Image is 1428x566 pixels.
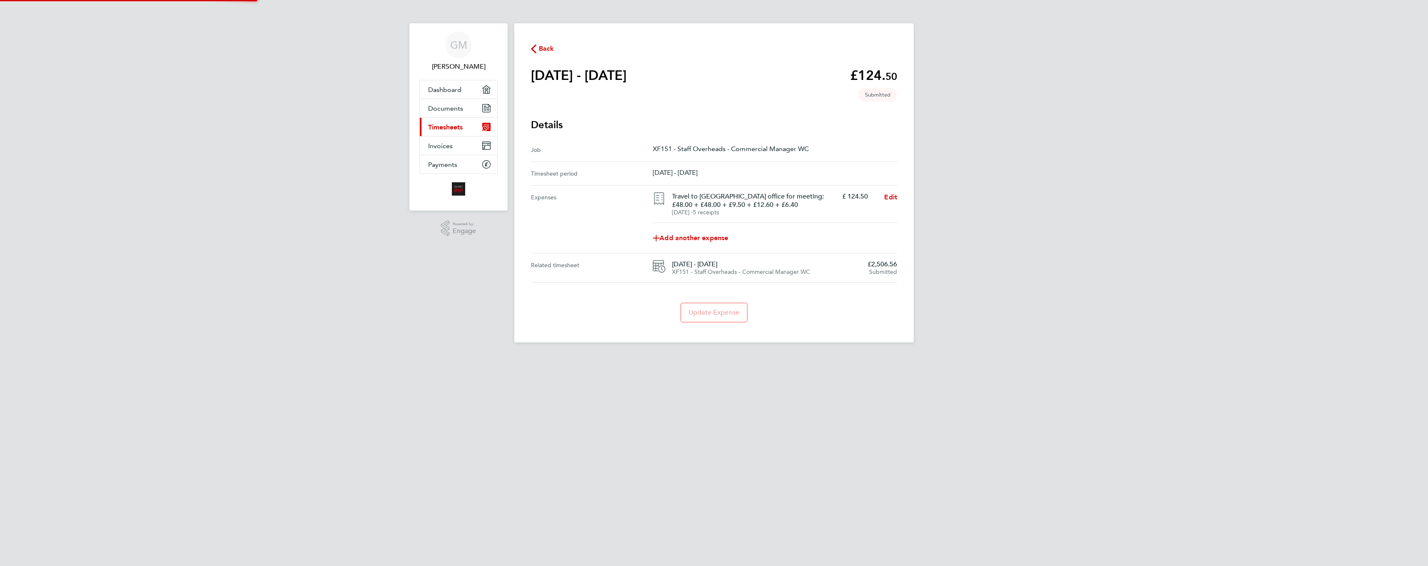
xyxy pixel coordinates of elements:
[693,209,719,216] span: 5 receipts
[531,118,897,132] h3: Details
[453,228,476,235] span: Engage
[531,145,653,155] div: Job
[531,169,653,179] div: Timesheet period
[419,62,498,72] span: Glynn Marlow
[428,86,461,94] span: Dashboard
[428,104,463,112] span: Documents
[869,268,897,276] span: Submitted
[653,260,897,276] a: [DATE] - [DATE]XF151 - Staff Overheads - Commercial Manager WC£2,506.56Submitted
[419,182,498,196] a: Go to home page
[531,186,653,253] div: Expenses
[531,260,653,276] div: Related timesheet
[858,88,897,102] span: This timesheet is Submitted.
[672,209,693,216] span: [DATE] ⋅
[653,235,728,241] span: Add another expense
[450,40,467,50] span: GM
[452,182,465,196] img: alliancemsp-logo-retina.png
[420,80,497,99] a: Dashboard
[441,221,476,236] a: Powered byEngage
[653,169,897,176] p: [DATE] - [DATE]
[539,44,554,54] span: Back
[653,230,897,246] a: Add another expense
[428,142,453,150] span: Invoices
[653,145,897,153] p: XF151 - Staff Overheads - Commercial Manager WC
[850,67,897,83] app-decimal: £124.
[428,123,463,131] span: Timesheets
[453,221,476,228] span: Powered by
[420,137,497,155] a: Invoices
[672,268,810,276] span: XF151 - Staff Overheads - Commercial Manager WC
[420,99,497,117] a: Documents
[419,32,498,72] a: GM[PERSON_NAME]
[885,70,897,82] span: 50
[428,161,457,169] span: Payments
[884,193,897,201] span: Edit
[672,192,835,209] h4: Travel to [GEOGRAPHIC_DATA] office for meeting: £48.00 + £48.00 + £9.50 + £12.60 + £6.40
[868,260,897,268] span: £2,506.56
[531,67,627,84] h1: [DATE] - [DATE]
[884,192,897,202] a: Edit
[842,192,868,201] p: £ 124.50
[672,260,861,268] span: [DATE] - [DATE]
[420,155,497,174] a: Payments
[420,118,497,136] a: Timesheets
[409,23,508,211] nav: Main navigation
[531,43,554,54] button: Back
